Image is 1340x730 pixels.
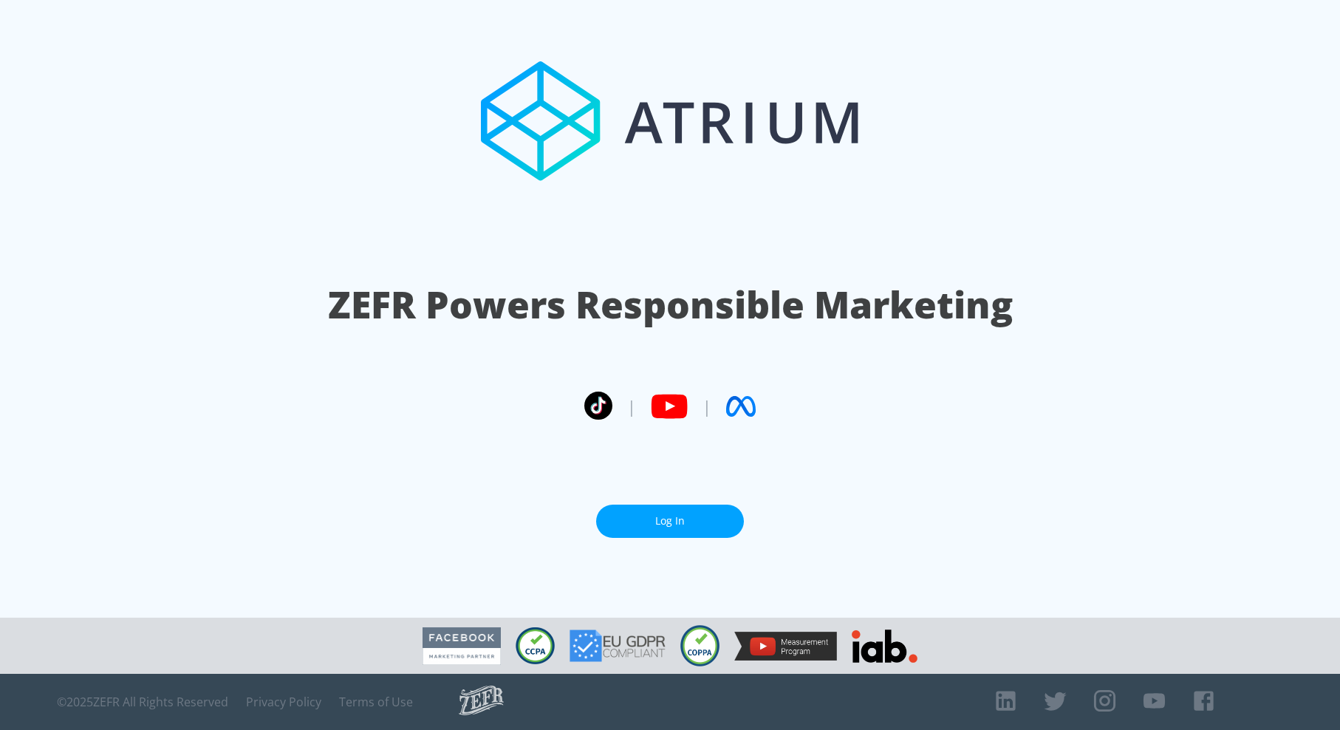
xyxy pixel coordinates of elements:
a: Privacy Policy [246,695,321,709]
img: YouTube Measurement Program [734,632,837,661]
span: © 2025 ZEFR All Rights Reserved [57,695,228,709]
img: GDPR Compliant [570,630,666,662]
span: | [627,395,636,417]
a: Terms of Use [339,695,413,709]
img: Facebook Marketing Partner [423,627,501,665]
h1: ZEFR Powers Responsible Marketing [328,279,1013,330]
img: COPPA Compliant [680,625,719,666]
img: CCPA Compliant [516,627,555,664]
img: IAB [852,630,917,663]
span: | [703,395,711,417]
a: Log In [596,505,744,538]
